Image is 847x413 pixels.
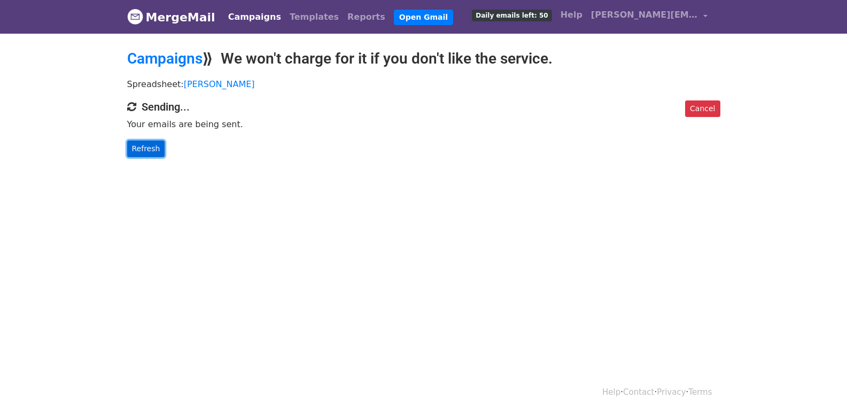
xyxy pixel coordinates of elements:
a: Campaigns [127,50,203,67]
a: Daily emails left: 50 [468,4,556,26]
a: Help [556,4,587,26]
a: Templates [285,6,343,28]
a: Terms [688,387,712,397]
a: Reports [343,6,390,28]
p: Spreadsheet: [127,79,720,90]
h2: ⟫ We won't charge for it if you don't like the service. [127,50,720,68]
a: MergeMail [127,6,215,28]
a: Contact [623,387,654,397]
a: Refresh [127,141,165,157]
a: Help [602,387,620,397]
img: MergeMail logo [127,9,143,25]
a: Cancel [685,100,720,117]
a: Privacy [657,387,686,397]
a: [PERSON_NAME][EMAIL_ADDRESS][DOMAIN_NAME] [587,4,712,29]
span: Daily emails left: 50 [472,10,551,21]
a: Open Gmail [394,10,453,25]
span: [PERSON_NAME][EMAIL_ADDRESS][DOMAIN_NAME] [591,9,698,21]
p: Your emails are being sent. [127,119,720,130]
a: [PERSON_NAME] [184,79,255,89]
a: Campaigns [224,6,285,28]
h4: Sending... [127,100,720,113]
iframe: Chat Widget [794,362,847,413]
